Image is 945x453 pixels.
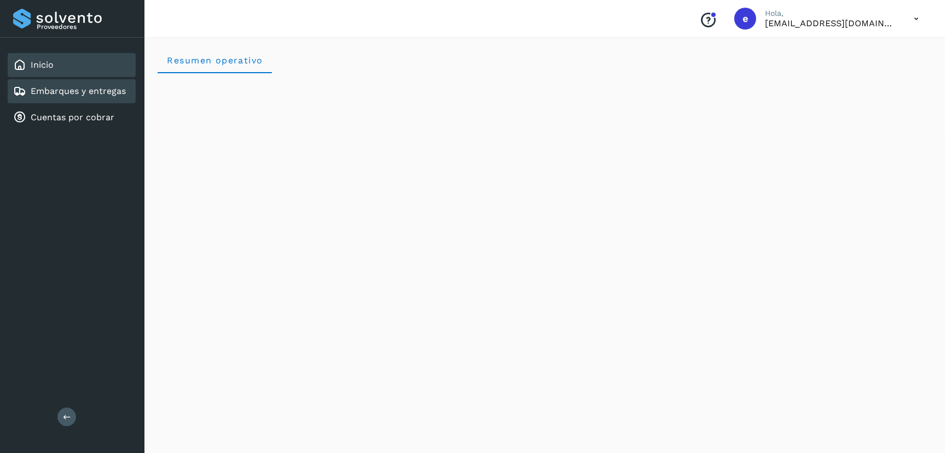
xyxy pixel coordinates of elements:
[31,60,54,70] a: Inicio
[37,23,131,31] p: Proveedores
[166,55,263,66] span: Resumen operativo
[765,9,896,18] p: Hola,
[8,53,136,77] div: Inicio
[765,18,896,28] p: ebenezer5009@gmail.com
[31,86,126,96] a: Embarques y entregas
[8,105,136,130] div: Cuentas por cobrar
[31,112,114,122] a: Cuentas por cobrar
[8,79,136,103] div: Embarques y entregas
